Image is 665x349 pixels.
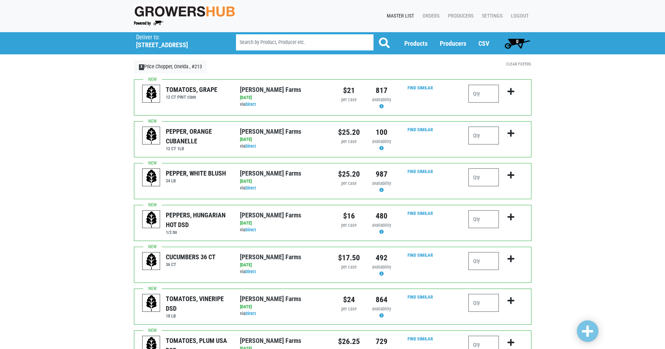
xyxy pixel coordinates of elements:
[338,138,360,145] div: per case
[136,34,218,41] p: Deliver to:
[240,253,301,261] a: [PERSON_NAME] Farms
[338,127,360,138] div: $25.20
[240,227,327,234] div: via
[143,252,160,270] img: placeholder-variety-43d6402dacf2d531de610a020419775a.svg
[338,336,360,347] div: $26.25
[338,264,360,271] div: per case
[240,178,327,185] div: [DATE]
[468,294,499,312] input: Qty
[408,336,433,341] a: Find Similar
[372,181,391,186] span: availability
[240,211,301,219] a: [PERSON_NAME] Farms
[166,146,229,151] h6: 12 CT 1LB
[166,262,216,267] h6: 36 CT
[240,262,327,269] div: [DATE]
[338,222,360,229] div: per case
[501,36,533,50] a: 0
[408,211,433,216] a: Find Similar
[372,306,391,311] span: availability
[240,304,327,310] div: [DATE]
[506,62,531,67] a: Clear Filters
[240,128,301,135] a: [PERSON_NAME] Farms
[240,101,327,108] div: via
[166,178,226,183] h6: 24 LB
[240,337,301,344] a: [PERSON_NAME] Farms
[408,169,433,174] a: Find Similar
[468,252,499,270] input: Qty
[468,168,499,186] input: Qty
[404,40,428,47] a: Products
[338,294,360,305] div: $24
[371,168,392,180] div: 987
[134,60,207,74] a: XPrice Chopper, Oneida , #213
[381,9,417,23] a: Master List
[136,41,218,49] h5: [STREET_ADDRESS]
[442,9,476,23] a: Producers
[372,97,391,102] span: availability
[245,269,256,274] a: Direct
[240,94,327,101] div: [DATE]
[516,39,519,44] span: 0
[372,139,391,144] span: availability
[371,127,392,138] div: 100
[143,211,160,228] img: placeholder-variety-43d6402dacf2d531de610a020419775a.svg
[240,269,327,275] div: via
[166,210,229,230] div: PEPPERS, HUNGARIAN HOT DSD
[371,294,392,305] div: 864
[338,252,360,264] div: $17.50
[166,313,229,319] h6: 18 LB
[371,336,392,347] div: 729
[408,252,433,258] a: Find Similar
[245,311,256,316] a: Direct
[372,222,391,228] span: availability
[468,210,499,228] input: Qty
[371,210,392,222] div: 480
[236,34,374,50] input: Search by Product, Producer etc.
[143,127,160,145] img: placeholder-variety-43d6402dacf2d531de610a020419775a.svg
[139,64,144,70] span: X
[166,294,229,313] div: TOMATOES, VINERIPE DSD
[240,136,327,143] div: [DATE]
[338,210,360,222] div: $16
[245,227,256,232] a: Direct
[371,252,392,264] div: 492
[240,185,327,192] div: via
[143,294,160,312] img: placeholder-variety-43d6402dacf2d531de610a020419775a.svg
[240,169,301,177] a: [PERSON_NAME] Farms
[371,85,392,96] div: 817
[338,180,360,187] div: per case
[240,220,327,227] div: [DATE]
[166,85,217,94] div: TOMATOES, GRAPE
[468,85,499,103] input: Qty
[440,40,466,47] a: Producers
[240,295,301,303] a: [PERSON_NAME] Farms
[245,143,256,149] a: Direct
[408,85,433,90] a: Find Similar
[505,9,531,23] a: Logout
[240,86,301,93] a: [PERSON_NAME] Farms
[338,85,360,96] div: $21
[338,168,360,180] div: $25.20
[166,94,217,100] h6: 12 CT PINT clam
[408,294,433,300] a: Find Similar
[468,127,499,144] input: Qty
[134,5,236,18] img: original-fc7597fdc6adbb9d0e2ae620e786d1a2.jpg
[240,143,327,150] div: via
[143,85,160,103] img: placeholder-variety-43d6402dacf2d531de610a020419775a.svg
[476,9,505,23] a: Settings
[136,32,223,49] span: Price Chopper, Oneida , #213 (142 Genesee St, Oneida, NY 13421, USA)
[166,127,229,146] div: PEPPER, ORANGE CUBANELLE
[143,169,160,187] img: placeholder-variety-43d6402dacf2d531de610a020419775a.svg
[166,252,216,262] div: CUCUMBERS 36 CT
[478,40,489,47] a: CSV
[372,264,391,270] span: availability
[338,97,360,103] div: per case
[245,185,256,191] a: Direct
[166,230,229,235] h6: 1/2 bu
[166,168,226,178] div: PEPPER, WHITE BLUSH
[245,102,256,107] a: Direct
[408,127,433,132] a: Find Similar
[338,306,360,313] div: per case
